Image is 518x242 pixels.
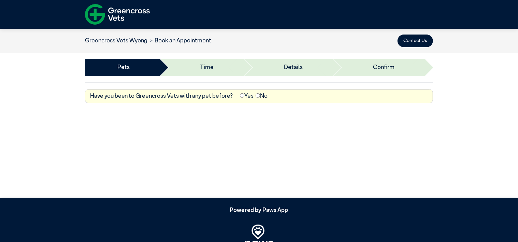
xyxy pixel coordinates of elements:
input: No [256,93,260,98]
li: Book an Appointment [147,37,212,45]
a: Greencross Vets Wyong [85,38,147,44]
img: f-logo [85,2,150,27]
button: Contact Us [398,35,433,47]
label: No [256,92,268,101]
label: Yes [240,92,254,101]
label: Have you been to Greencross Vets with any pet before? [90,92,233,101]
h5: Powered by Paws App [85,207,433,214]
nav: breadcrumb [85,37,212,45]
input: Yes [240,93,244,98]
a: Pets [117,63,130,72]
